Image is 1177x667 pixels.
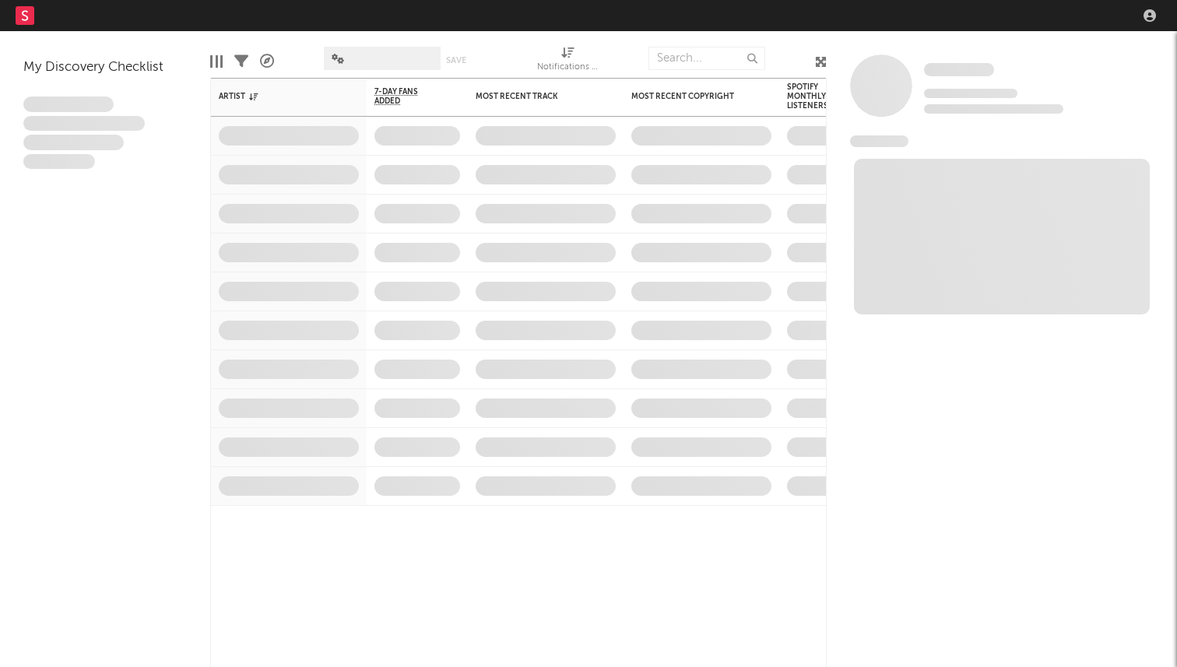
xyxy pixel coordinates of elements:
span: Lorem ipsum dolor [23,97,114,112]
div: Spotify Monthly Listeners [787,82,841,111]
span: Integer aliquet in purus et [23,116,145,132]
span: Tracking Since: [DATE] [924,89,1017,98]
div: Filters [234,39,248,84]
a: Some Artist [924,62,994,78]
div: Most Recent Track [476,92,592,101]
span: Some Artist [924,63,994,76]
div: Most Recent Copyright [631,92,748,101]
div: Artist [219,92,336,101]
button: Save [446,56,466,65]
input: Search... [648,47,765,70]
span: News Feed [850,135,908,147]
div: A&R Pipeline [260,39,274,84]
span: Aliquam viverra [23,154,95,170]
div: Edit Columns [210,39,223,84]
span: 0 fans last week [924,104,1063,114]
div: My Discovery Checklist [23,58,187,77]
div: Notifications (Artist) [537,39,599,84]
span: Praesent ac interdum [23,135,124,150]
span: 7-Day Fans Added [374,87,437,106]
div: Notifications (Artist) [537,58,599,77]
